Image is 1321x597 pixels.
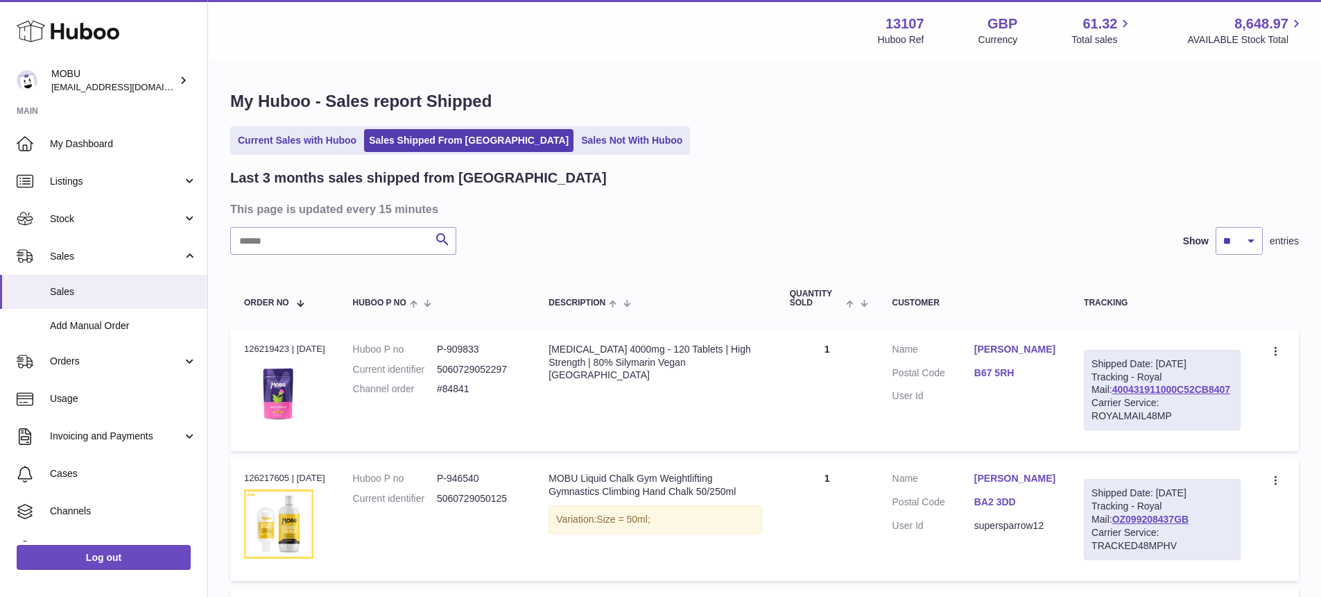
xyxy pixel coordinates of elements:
[437,343,521,356] dd: P-909833
[1084,298,1241,308] div: Tracking
[230,169,607,187] h2: Last 3 months sales shipped from [GEOGRAPHIC_DATA]
[1071,15,1133,47] a: 61.32 Total sales
[50,392,197,405] span: Usage
[17,70,37,91] img: mo@mobu.co.uk
[244,343,325,355] div: 126219423 | [DATE]
[437,363,521,376] dd: 5060729052297
[1091,526,1233,553] div: Carrier Service: TRACKED48MPHV
[892,343,974,360] dt: Name
[892,472,974,489] dt: Name
[353,472,437,485] dt: Huboo P no
[244,360,313,429] img: $_57.JPG
[974,472,1056,485] a: [PERSON_NAME]
[437,472,521,485] dd: P-946540
[244,298,289,308] span: Order No
[1091,487,1233,500] div: Shipped Date: [DATE]
[244,489,313,559] img: $_57.PNG
[51,81,204,92] span: [EMAIL_ADDRESS][DOMAIN_NAME]
[892,389,974,403] dt: User Id
[974,343,1056,356] a: [PERSON_NAME]
[50,212,182,226] span: Stock
[596,514,650,525] span: Size = 50ml;
[549,343,761,382] div: [MEDICAL_DATA] 4000mg - 120 Tablets | High Strength | 80% Silymarin Vegan [GEOGRAPHIC_DATA]
[1091,358,1233,371] div: Shipped Date: [DATE]
[50,175,182,188] span: Listings
[50,250,182,263] span: Sales
[17,545,191,570] a: Log out
[1084,479,1241,560] div: Tracking - Royal Mail:
[776,458,879,580] td: 1
[50,505,197,518] span: Channels
[886,15,924,33] strong: 13107
[1234,15,1288,33] span: 8,648.97
[50,430,182,443] span: Invoicing and Payments
[233,129,361,152] a: Current Sales with Huboo
[244,472,325,485] div: 126217605 | [DATE]
[1082,15,1117,33] span: 61.32
[549,505,761,534] div: Variation:
[1084,350,1241,430] div: Tracking - Royal Mail:
[878,33,924,47] div: Huboo Ref
[974,367,1056,380] a: B67 5RH
[1187,15,1304,47] a: 8,648.97 AVAILABLE Stock Total
[50,137,197,151] span: My Dashboard
[978,33,1018,47] div: Currency
[364,129,573,152] a: Sales Shipped From [GEOGRAPHIC_DATA]
[1270,235,1299,248] span: entries
[50,285,197,298] span: Sales
[1071,33,1133,47] span: Total sales
[576,129,687,152] a: Sales Not With Huboo
[437,382,521,396] dd: #84841
[776,329,879,451] td: 1
[50,467,197,480] span: Cases
[437,492,521,505] dd: 5060729050125
[50,319,197,333] span: Add Manual Order
[230,90,1299,112] h1: My Huboo - Sales report Shipped
[790,289,843,308] span: Quantity Sold
[1183,235,1209,248] label: Show
[230,201,1295,217] h3: This page is updated every 15 minutes
[549,472,761,498] div: MOBU Liquid Chalk Gym Weightlifting Gymnastics Climbing Hand Chalk 50/250ml
[1091,396,1233,423] div: Carrier Service: ROYALMAIL48MP
[353,492,437,505] dt: Current identifier
[1112,384,1230,395] a: 400431911000C52CB8407
[974,519,1056,532] dd: supersparrow12
[892,519,974,532] dt: User Id
[892,496,974,512] dt: Postal Code
[549,298,605,308] span: Description
[1112,514,1189,525] a: OZ099208437GB
[1187,33,1304,47] span: AVAILABLE Stock Total
[353,382,437,396] dt: Channel order
[987,15,1017,33] strong: GBP
[353,298,406,308] span: Huboo P no
[892,298,1057,308] div: Customer
[353,343,437,356] dt: Huboo P no
[50,355,182,368] span: Orders
[892,367,974,383] dt: Postal Code
[353,363,437,376] dt: Current identifier
[51,67,176,94] div: MOBU
[974,496,1056,509] a: BA2 3DD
